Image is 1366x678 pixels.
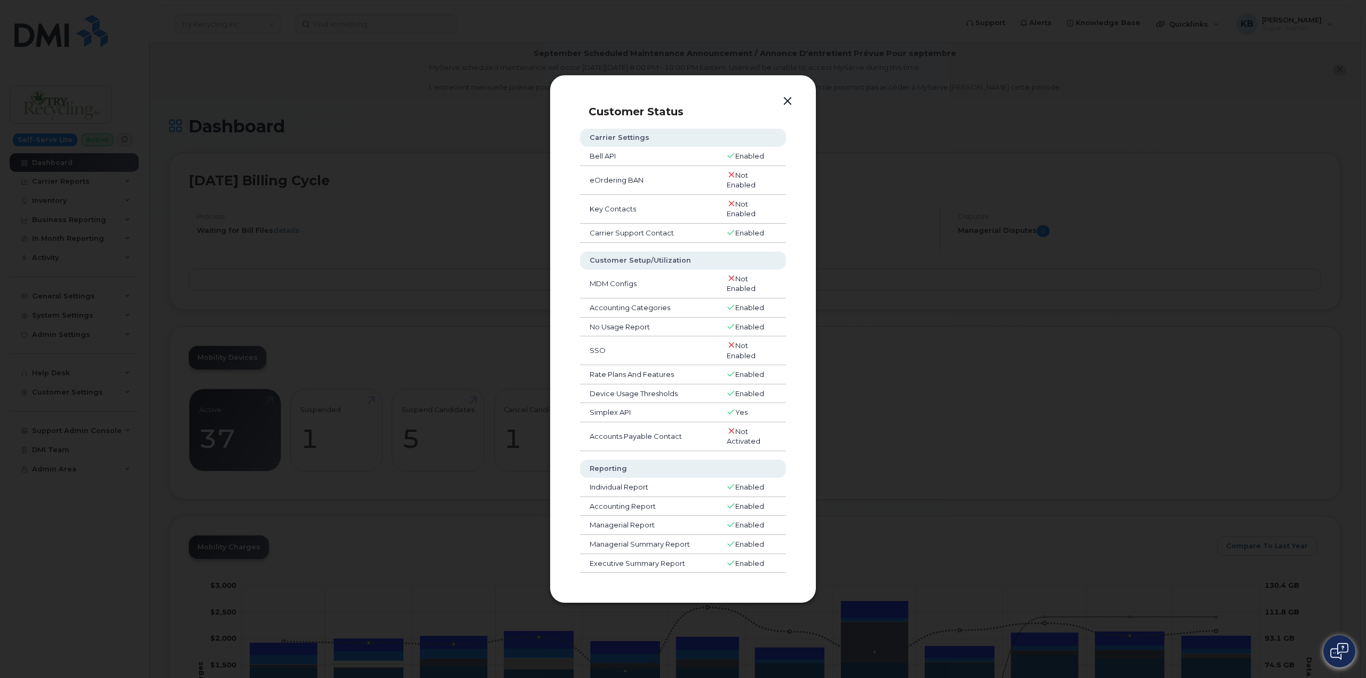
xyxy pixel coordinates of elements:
[735,228,764,237] span: Enabled
[580,384,717,404] td: Device Usage Thresholds
[735,408,748,416] span: Yes
[735,540,764,548] span: Enabled
[735,521,764,529] span: Enabled
[580,422,717,451] td: Accounts Payable Contact
[580,554,717,573] td: Executive Summary Report
[735,389,764,398] span: Enabled
[589,105,797,118] p: Customer Status
[580,147,717,166] td: Bell API
[580,365,717,384] td: Rate Plans And Features
[580,460,786,478] th: Reporting
[580,478,717,497] td: Individual Report
[580,195,717,224] td: Key Contacts
[727,274,756,293] span: Not Enabled
[580,251,786,270] th: Customer Setup/Utilization
[735,322,764,331] span: Enabled
[580,403,717,422] td: Simplex API
[727,200,756,218] span: Not Enabled
[580,166,717,195] td: eOrdering BAN
[580,318,717,337] td: No Usage Report
[580,270,717,298] td: MDM Configs
[735,303,764,312] span: Enabled
[735,502,764,510] span: Enabled
[735,559,764,567] span: Enabled
[727,427,760,446] span: Not Activated
[727,171,756,190] span: Not Enabled
[735,370,764,379] span: Enabled
[580,336,717,365] td: SSO
[580,129,786,147] th: Carrier Settings
[580,224,717,243] td: Carrier Support Contact
[735,483,764,491] span: Enabled
[580,516,717,535] td: Managerial Report
[580,298,717,318] td: Accounting Categories
[1330,643,1348,660] img: Open chat
[580,497,717,516] td: Accounting Report
[580,535,717,554] td: Managerial Summary Report
[727,341,756,360] span: Not Enabled
[735,152,764,160] span: Enabled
